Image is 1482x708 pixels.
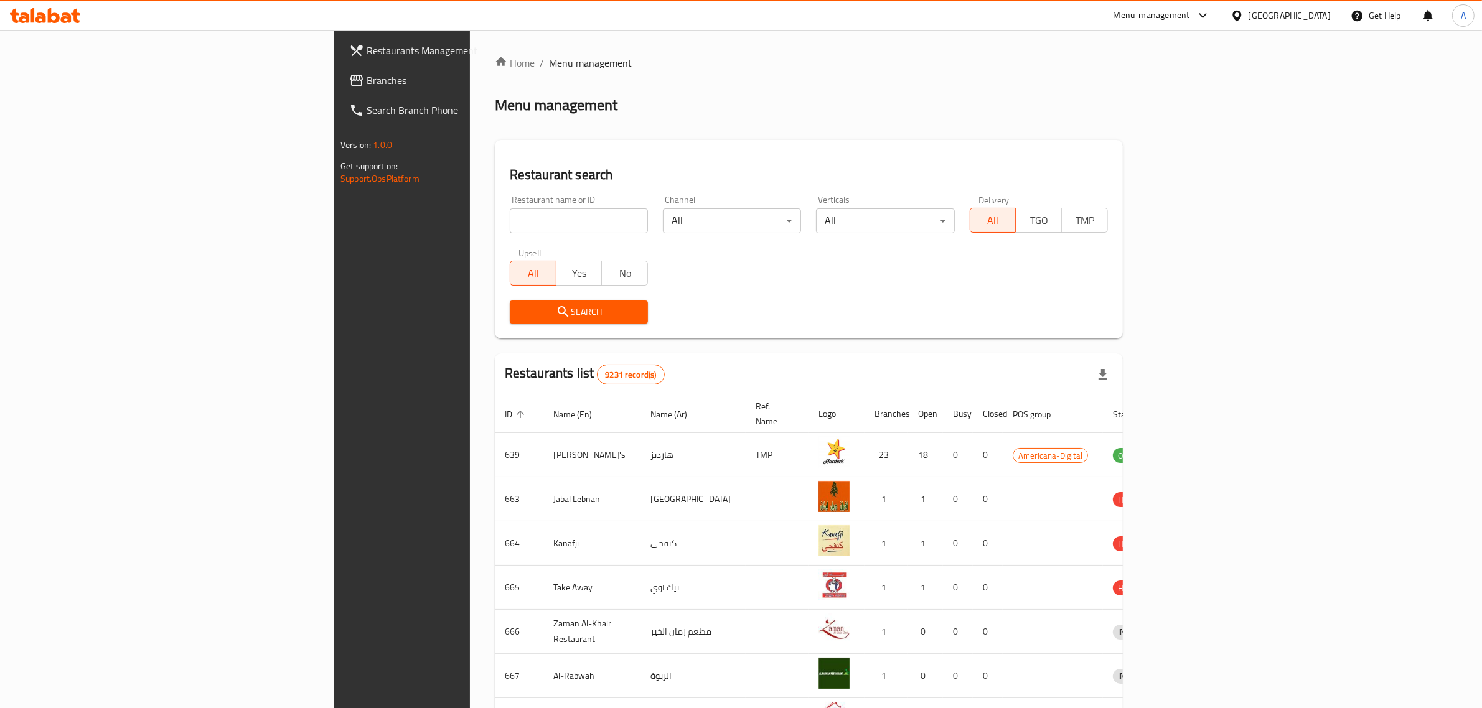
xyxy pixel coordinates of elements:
td: مطعم زمان الخير [640,610,746,654]
td: 0 [973,521,1003,566]
td: 1 [865,566,908,610]
a: Search Branch Phone [339,95,582,125]
td: 0 [973,477,1003,521]
td: 1 [865,477,908,521]
th: Closed [973,395,1003,433]
span: Get support on: [340,158,398,174]
span: Ref. Name [756,399,794,429]
span: HIDDEN [1113,493,1150,507]
button: Search [510,300,648,324]
td: 23 [865,433,908,477]
img: Al-Rabwah [818,658,850,689]
span: INACTIVE [1113,669,1155,683]
div: HIDDEN [1113,492,1150,507]
td: 1 [865,521,908,566]
div: [GEOGRAPHIC_DATA] [1249,9,1331,22]
a: Restaurants Management [339,35,582,65]
td: 0 [908,654,943,698]
span: HIDDEN [1113,537,1150,551]
span: Search [520,304,638,320]
span: Restaurants Management [367,43,572,58]
span: TMP [1067,212,1103,230]
button: TMP [1061,208,1108,233]
span: TGO [1021,212,1057,230]
span: POS group [1013,407,1067,422]
div: All [663,208,801,233]
h2: Menu management [495,95,617,115]
td: Zaman Al-Khair Restaurant [543,610,640,654]
label: Upsell [518,248,542,257]
div: INACTIVE [1113,669,1155,684]
span: HIDDEN [1113,581,1150,595]
td: 0 [943,610,973,654]
button: All [510,261,556,286]
td: 0 [943,566,973,610]
img: Take Away [818,569,850,600]
div: Export file [1088,360,1118,389]
input: Search for restaurant name or ID.. [510,208,648,233]
td: 1 [865,654,908,698]
td: Jabal Lebnan [543,477,640,521]
img: Jabal Lebnan [818,481,850,512]
td: 0 [973,566,1003,610]
th: Open [908,395,943,433]
span: Americana-Digital [1013,449,1087,463]
span: ID [505,407,528,422]
div: Total records count [597,365,664,384]
span: All [515,264,551,282]
a: Support.OpsPlatform [340,170,420,187]
td: 0 [943,433,973,477]
td: [PERSON_NAME]'s [543,433,640,477]
span: INACTIVE [1113,625,1155,639]
td: TMP [746,433,809,477]
button: Yes [556,261,603,286]
th: Branches [865,395,908,433]
td: الربوة [640,654,746,698]
span: Status [1113,407,1153,422]
div: INACTIVE [1113,625,1155,640]
button: All [970,208,1016,233]
span: No [607,264,643,282]
h2: Restaurants list [505,364,665,384]
td: Take Away [543,566,640,610]
img: Zaman Al-Khair Restaurant [818,613,850,645]
td: Kanafji [543,521,640,566]
td: 1 [908,566,943,610]
button: No [601,261,648,286]
span: Version: [340,137,371,153]
span: Search Branch Phone [367,103,572,118]
div: Menu-management [1114,8,1190,23]
th: Logo [809,395,865,433]
td: 0 [908,610,943,654]
h2: Restaurant search [510,165,1108,184]
span: A [1461,9,1466,22]
td: 0 [943,521,973,566]
span: Name (Ar) [650,407,703,422]
td: 0 [943,477,973,521]
td: 0 [973,654,1003,698]
img: Hardee's [818,437,850,468]
td: Al-Rabwah [543,654,640,698]
span: 9231 record(s) [598,369,664,381]
td: 18 [908,433,943,477]
td: 1 [865,610,908,654]
td: [GEOGRAPHIC_DATA] [640,477,746,521]
span: All [975,212,1011,230]
td: 0 [973,610,1003,654]
span: 1.0.0 [373,137,392,153]
nav: breadcrumb [495,55,1123,70]
button: TGO [1015,208,1062,233]
div: All [816,208,954,233]
td: كنفجي [640,521,746,566]
td: هارديز [640,433,746,477]
td: 0 [943,654,973,698]
td: 1 [908,477,943,521]
a: Branches [339,65,582,95]
span: Menu management [549,55,632,70]
div: OPEN [1113,448,1143,463]
span: Name (En) [553,407,608,422]
th: Busy [943,395,973,433]
td: 0 [973,433,1003,477]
